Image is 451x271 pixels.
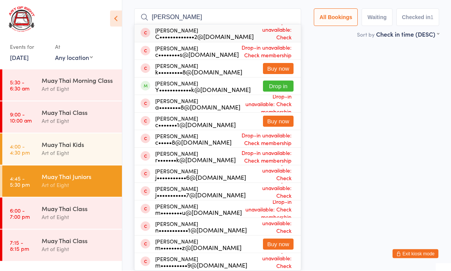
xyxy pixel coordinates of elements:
[10,111,32,123] time: 9:00 - 10:00 am
[2,198,122,229] a: 6:00 -7:00 pmMuay Thai ClassArt of Eight
[393,249,438,258] button: Exit kiosk mode
[240,91,294,118] span: Drop-in unavailable: Check membership
[155,63,242,75] div: [PERSON_NAME]
[8,6,36,33] img: Art of Eight
[42,140,115,148] div: Muay Thai Kids
[263,239,294,250] button: Buy now
[10,143,30,155] time: 4:00 - 4:30 pm
[155,27,254,40] div: [PERSON_NAME]
[2,134,122,165] a: 4:00 -4:30 pmMuay Thai KidsArt of Eight
[10,79,29,91] time: 5:30 - 6:30 am
[430,15,433,21] div: 1
[2,69,122,101] a: 5:30 -6:30 amMuay Thai Morning ClassArt of Eight
[155,98,240,110] div: [PERSON_NAME]
[10,175,30,187] time: 4:45 - 5:30 pm
[254,16,294,51] span: Drop-in unavailable: Check membership
[263,116,294,127] button: Buy now
[155,192,246,198] div: j•••••••••••7@[DOMAIN_NAME]
[263,81,294,92] button: Drop in
[155,133,232,145] div: [PERSON_NAME]
[263,63,294,74] button: Buy now
[155,168,246,181] div: [PERSON_NAME]
[155,69,242,75] div: k•••••••••8@[DOMAIN_NAME]
[2,166,122,197] a: 4:45 -5:30 pmMuay Thai JuniorsArt of Eight
[362,9,392,26] button: Waiting
[155,203,242,216] div: [PERSON_NAME]
[42,76,115,84] div: Muay Thai Morning Class
[10,40,47,53] div: Events for
[134,9,301,26] input: Search
[155,239,242,251] div: [PERSON_NAME]
[155,157,236,163] div: r•••••••k@[DOMAIN_NAME]
[396,9,440,26] button: Checked in1
[42,172,115,181] div: Muay Thai Juniors
[247,210,294,244] span: Drop-in unavailable: Check membership
[155,262,247,268] div: m••••••••••9@[DOMAIN_NAME]
[42,116,115,125] div: Art of Eight
[42,181,115,189] div: Art of Eight
[239,42,294,61] span: Drop-in unavailable: Check membership
[42,213,115,221] div: Art of Eight
[42,108,115,116] div: Muay Thai Class
[155,151,236,163] div: [PERSON_NAME]
[155,87,251,93] div: Y••••••••••••k@[DOMAIN_NAME]
[155,210,242,216] div: m••••••••u@[DOMAIN_NAME]
[236,147,294,166] span: Drop-in unavailable: Check membership
[155,245,242,251] div: m••••••••z@[DOMAIN_NAME]
[155,34,254,40] div: C•••••••••••••2@[DOMAIN_NAME]
[42,84,115,93] div: Art of Eight
[155,221,247,233] div: [PERSON_NAME]
[2,102,122,133] a: 9:00 -10:00 amMuay Thai ClassArt of Eight
[10,207,30,219] time: 6:00 - 7:00 pm
[155,116,236,128] div: [PERSON_NAME]
[155,174,246,181] div: j•••••••••••6@[DOMAIN_NAME]
[155,52,239,58] div: c••••••••s@[DOMAIN_NAME]
[155,256,247,268] div: [PERSON_NAME]
[42,148,115,157] div: Art of Eight
[42,204,115,213] div: Muay Thai Class
[2,230,122,261] a: 7:15 -8:15 pmMuay Thai ClassArt of Eight
[376,30,439,39] div: Check in time (DESC)
[155,227,247,233] div: n•••••••••••1@[DOMAIN_NAME]
[246,175,294,209] span: Drop-in unavailable: Check membership
[314,9,358,26] button: All Bookings
[242,196,294,223] span: Drop-in unavailable: Check membership
[42,245,115,253] div: Art of Eight
[42,236,115,245] div: Muay Thai Class
[246,157,294,192] span: Drop-in unavailable: Check membership
[10,239,29,252] time: 7:15 - 8:15 pm
[155,186,246,198] div: [PERSON_NAME]
[155,139,232,145] div: c•••••8@[DOMAIN_NAME]
[232,130,294,149] span: Drop-in unavailable: Check membership
[10,53,29,61] a: [DATE]
[55,40,93,53] div: At
[155,122,236,128] div: c•••••••1@[DOMAIN_NAME]
[155,45,239,58] div: [PERSON_NAME]
[357,31,375,39] label: Sort by
[155,104,240,110] div: a••••••••8@[DOMAIN_NAME]
[155,81,251,93] div: [PERSON_NAME]
[55,53,93,61] div: Any location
